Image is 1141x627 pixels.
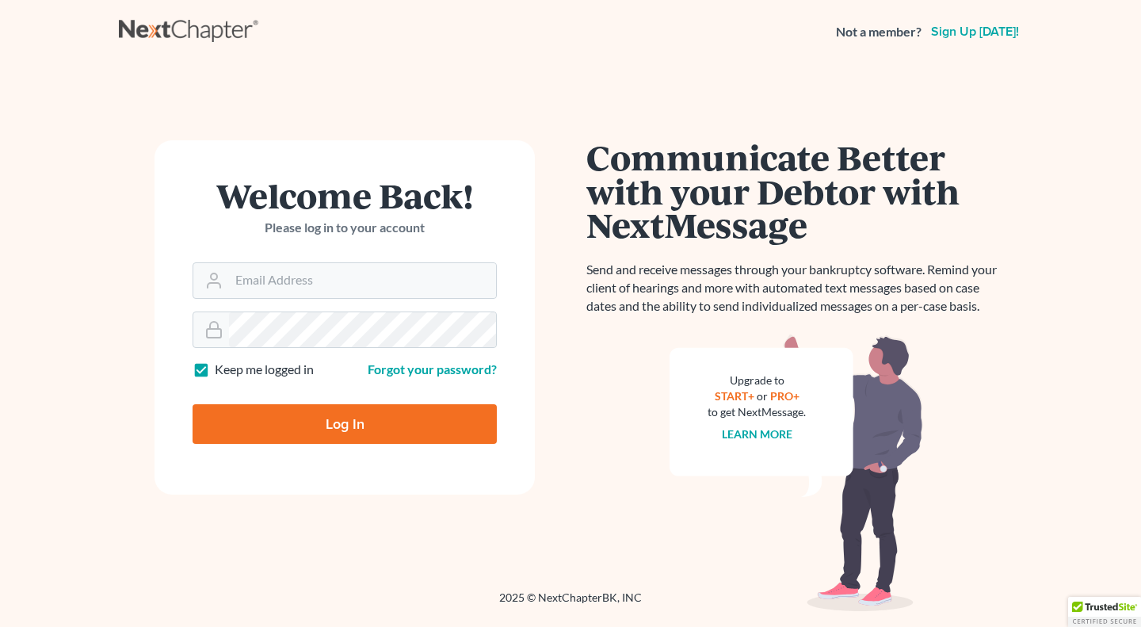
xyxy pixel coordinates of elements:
span: or [757,389,768,403]
strong: Not a member? [836,23,922,41]
div: to get NextMessage. [708,404,806,420]
input: Log In [193,404,497,444]
a: Learn more [722,427,792,441]
a: Sign up [DATE]! [928,25,1022,38]
p: Please log in to your account [193,219,497,237]
input: Email Address [229,263,496,298]
div: Upgrade to [708,373,806,388]
img: nextmessage_bg-59042aed3d76b12b5cd301f8e5b87938c9018125f34e5fa2b7a6b67550977c72.svg [670,335,923,612]
a: PRO+ [770,389,799,403]
h1: Communicate Better with your Debtor with NextMessage [586,140,1006,242]
label: Keep me logged in [215,361,314,379]
h1: Welcome Back! [193,178,497,212]
a: START+ [715,389,754,403]
div: 2025 © NextChapterBK, INC [119,590,1022,618]
div: TrustedSite Certified [1068,597,1141,627]
p: Send and receive messages through your bankruptcy software. Remind your client of hearings and mo... [586,261,1006,315]
a: Forgot your password? [368,361,497,377]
